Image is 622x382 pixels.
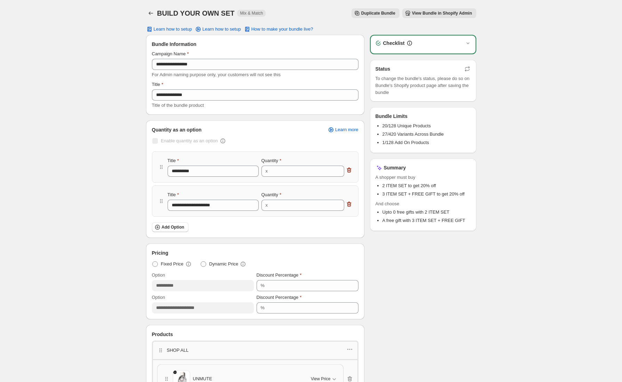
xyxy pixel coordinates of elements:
[152,222,188,232] button: Add Option
[202,26,241,32] span: Learn how to setup
[323,125,362,135] a: Learn more
[191,24,245,34] a: Learn how to setup
[402,8,476,18] button: View Bundle in Shopify Admin
[161,261,184,268] span: Fixed Price
[382,132,444,137] span: 27/420 Variants Across Bundle
[335,127,358,133] span: Learn more
[251,26,313,32] span: How to make your bundle live?
[154,26,192,32] span: Learn how to setup
[266,202,268,209] div: x
[152,103,204,108] span: Title of the bundle product
[375,113,408,120] h3: Bundle Limits
[152,272,165,279] label: Option
[375,174,471,181] span: A shopper must buy
[240,10,263,16] span: Mix & Match
[257,272,302,279] label: Discount Percentage
[311,376,330,382] span: View Price
[209,261,239,268] span: Dynamic Price
[352,8,399,18] button: Duplicate Bundle
[161,138,218,143] span: Enable quantity as an option
[152,126,202,133] span: Quantity as an option
[152,81,163,88] label: Title
[167,347,189,354] p: SHOP ALL
[152,249,168,256] span: Pricing
[240,24,317,34] button: How to make your bundle live?
[157,9,235,17] h1: BUILD YOUR OWN SET
[162,224,184,230] span: Add Option
[382,209,471,216] li: Upto 0 free gifts with 2 ITEM SET
[375,75,471,96] span: To change the bundle's status, please do so on Bundle's Shopify product page after saving the bundle
[152,50,189,57] label: Campaign Name
[383,40,405,47] h3: Checklist
[384,164,406,171] h3: Summary
[361,10,395,16] span: Duplicate Bundle
[412,10,472,16] span: View Bundle in Shopify Admin
[152,41,196,48] span: Bundle Information
[152,72,281,77] span: For Admin naming purpose only, your customers will not see this
[382,191,471,198] li: 3 ITEM SET + FREE GIFT to get 20% off
[152,331,173,338] span: Products
[261,304,265,311] div: %
[382,123,431,128] span: 20/128 Unique Products
[375,200,471,207] span: And choose
[382,182,471,189] li: 2 ITEM SET to get 20% off
[168,157,179,164] label: Title
[261,282,265,289] div: %
[168,191,179,198] label: Title
[382,140,429,145] span: 1/128 Add On Products
[261,191,281,198] label: Quantity
[261,157,281,164] label: Quantity
[257,294,302,301] label: Discount Percentage
[375,65,390,72] h3: Status
[382,217,471,224] li: A free gift with 3 ITEM SET + FREE GIFT
[266,168,268,175] div: x
[152,294,165,301] label: Option
[142,24,196,34] button: Learn how to setup
[146,8,156,18] button: Back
